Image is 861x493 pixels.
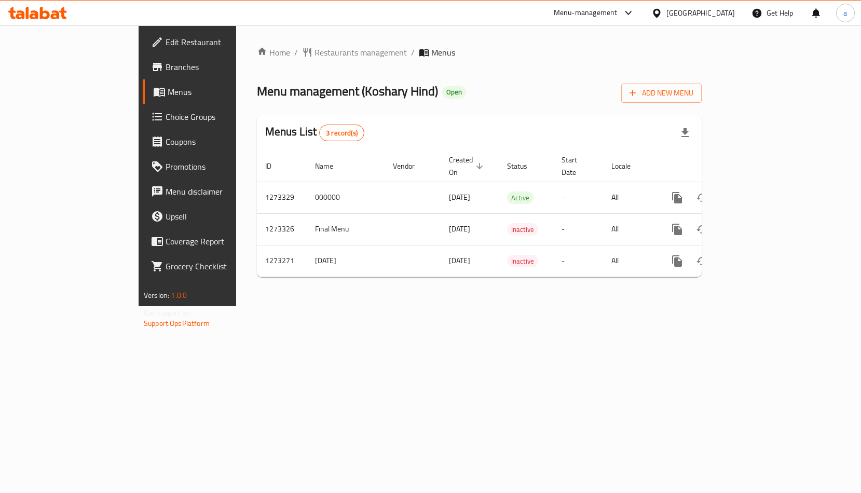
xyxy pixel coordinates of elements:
span: 1.0.0 [171,289,187,302]
span: a [843,7,847,19]
span: Inactive [507,224,538,236]
a: Promotions [143,154,282,179]
td: 000000 [307,182,385,213]
div: Total records count [319,125,364,141]
td: All [603,182,657,213]
span: Restaurants management [315,46,407,59]
button: more [665,185,690,210]
td: - [553,182,603,213]
td: - [553,245,603,277]
li: / [294,46,298,59]
span: Coverage Report [166,235,274,248]
button: more [665,217,690,242]
td: [DATE] [307,245,385,277]
button: Change Status [690,217,715,242]
a: Coverage Report [143,229,282,254]
span: Grocery Checklist [166,260,274,272]
button: Change Status [690,249,715,273]
span: Menu disclaimer [166,185,274,198]
span: Status [507,160,541,172]
span: Open [442,88,466,97]
span: Start Date [562,154,591,179]
li: / [411,46,415,59]
button: Change Status [690,185,715,210]
h2: Menus List [265,124,364,141]
a: Branches [143,54,282,79]
span: Menus [168,86,274,98]
a: Edit Restaurant [143,30,282,54]
a: Choice Groups [143,104,282,129]
div: [GEOGRAPHIC_DATA] [666,7,735,19]
span: Choice Groups [166,111,274,123]
a: Coupons [143,129,282,154]
div: Menu-management [554,7,618,19]
nav: breadcrumb [257,46,702,59]
span: Edit Restaurant [166,36,274,48]
span: Upsell [166,210,274,223]
span: Vendor [393,160,428,172]
span: Inactive [507,255,538,267]
span: Get support on: [144,306,192,320]
th: Actions [657,150,773,182]
td: - [553,213,603,245]
td: Final Menu [307,213,385,245]
div: Inactive [507,223,538,236]
a: Restaurants management [302,46,407,59]
button: more [665,249,690,273]
span: Active [507,192,534,204]
span: Coupons [166,135,274,148]
a: Upsell [143,204,282,229]
span: [DATE] [449,190,470,204]
div: Open [442,86,466,99]
span: Menu management ( Koshary Hind ) [257,79,438,103]
span: ID [265,160,285,172]
a: Support.OpsPlatform [144,317,210,330]
table: enhanced table [257,150,773,277]
span: [DATE] [449,254,470,267]
button: Add New Menu [621,84,702,103]
td: All [603,213,657,245]
span: Add New Menu [630,87,693,100]
a: Grocery Checklist [143,254,282,279]
span: [DATE] [449,222,470,236]
span: Locale [611,160,644,172]
span: Branches [166,61,274,73]
span: Menus [431,46,455,59]
span: Name [315,160,347,172]
span: 3 record(s) [320,128,364,138]
span: Created On [449,154,486,179]
div: Active [507,191,534,204]
span: Version: [144,289,169,302]
a: Menu disclaimer [143,179,282,204]
div: Export file [673,120,698,145]
td: All [603,245,657,277]
span: Promotions [166,160,274,173]
a: Menus [143,79,282,104]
